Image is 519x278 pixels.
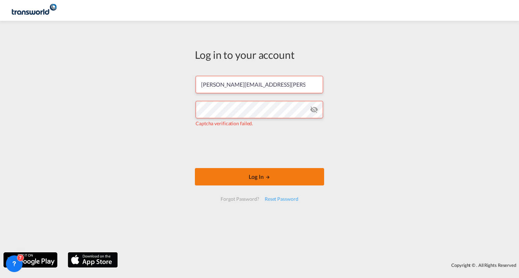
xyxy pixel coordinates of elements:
div: Forgot Password? [218,193,262,205]
input: Enter email/phone number [196,76,323,93]
img: apple.png [67,252,118,268]
div: Log in to your account [195,47,324,62]
img: 1a84b2306ded11f09c1219774cd0a0fe.png [10,3,57,18]
div: Copyright © . All Rights Reserved [121,259,519,271]
button: LOGIN [195,168,324,185]
md-icon: icon-eye-off [310,105,318,114]
img: google.png [3,252,58,268]
iframe: reCAPTCHA [207,134,312,161]
span: Captcha verification failed. [196,120,253,126]
div: Reset Password [262,193,301,205]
